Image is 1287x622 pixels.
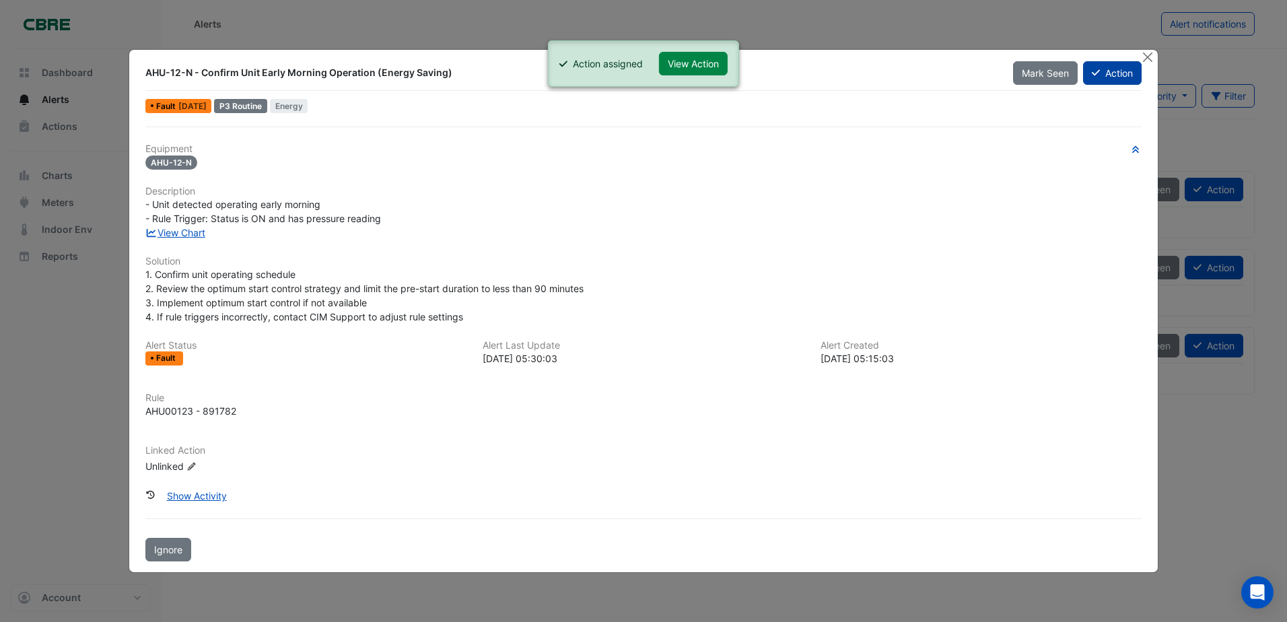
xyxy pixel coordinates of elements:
[186,461,197,471] fa-icon: Edit Linked Action
[145,445,1142,456] h6: Linked Action
[483,351,804,366] div: [DATE] 05:30:03
[145,227,205,238] a: View Chart
[145,199,381,224] span: - Unit detected operating early morning - Rule Trigger: Status is ON and has pressure reading
[156,102,178,110] span: Fault
[1141,50,1155,64] button: Close
[821,340,1142,351] h6: Alert Created
[145,155,197,170] span: AHU-12-N
[145,186,1142,197] h6: Description
[270,99,308,113] span: Energy
[145,66,996,79] div: AHU-12-N - Confirm Unit Early Morning Operation (Energy Saving)
[1083,61,1142,85] button: Action
[1241,576,1274,609] div: Open Intercom Messenger
[178,101,207,111] span: Tue 12-Aug-2025 05:30 AEST
[483,340,804,351] h6: Alert Last Update
[145,143,1142,155] h6: Equipment
[1013,61,1078,85] button: Mark Seen
[145,458,307,473] div: Unlinked
[145,340,466,351] h6: Alert Status
[659,52,728,75] button: View Action
[573,57,643,71] div: Action assigned
[145,256,1142,267] h6: Solution
[1022,67,1069,79] span: Mark Seen
[821,351,1142,366] div: [DATE] 05:15:03
[154,544,182,555] span: Ignore
[145,538,191,561] button: Ignore
[145,392,1142,404] h6: Rule
[145,404,236,418] div: AHU00123 - 891782
[145,269,584,322] span: 1. Confirm unit operating schedule 2. Review the optimum start control strategy and limit the pre...
[214,99,267,113] div: P3 Routine
[156,354,178,362] span: Fault
[158,484,236,508] button: Show Activity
